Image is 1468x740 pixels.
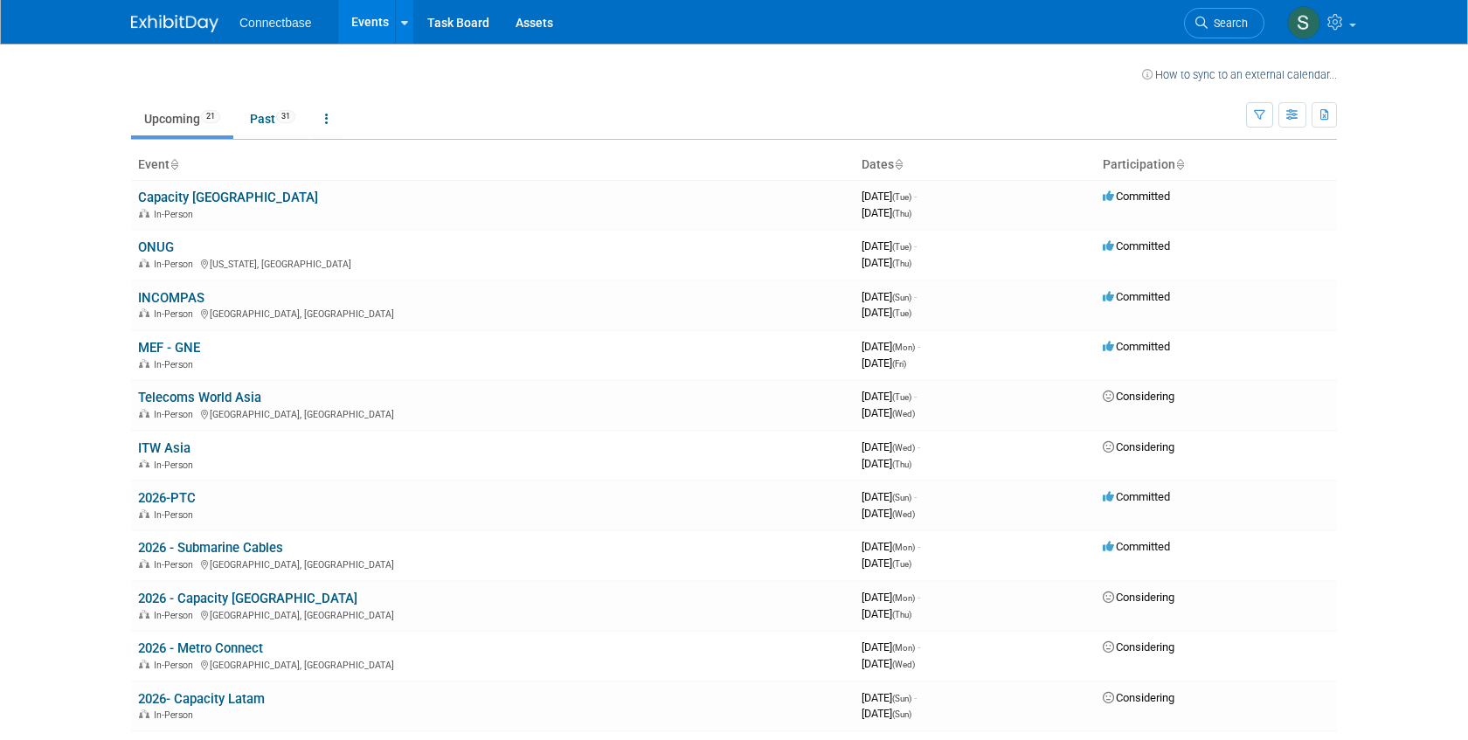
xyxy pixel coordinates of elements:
span: - [914,290,917,303]
span: [DATE] [862,406,915,419]
span: Considering [1103,591,1174,604]
span: [DATE] [862,306,911,319]
a: 2026 - Metro Connect [138,640,263,656]
span: [DATE] [862,440,920,453]
span: In-Person [154,709,198,721]
span: Committed [1103,340,1170,353]
span: 21 [201,110,220,123]
span: - [917,540,920,553]
a: Search [1184,8,1264,38]
div: [GEOGRAPHIC_DATA], [GEOGRAPHIC_DATA] [138,406,848,420]
span: Considering [1103,390,1174,403]
img: In-Person Event [139,610,149,619]
span: (Tue) [892,242,911,252]
span: [DATE] [862,707,911,720]
a: Sort by Participation Type [1175,157,1184,171]
span: [DATE] [862,691,917,704]
a: Telecoms World Asia [138,390,261,405]
span: [DATE] [862,239,917,252]
span: 31 [276,110,295,123]
span: [DATE] [862,356,906,370]
span: (Thu) [892,259,911,268]
span: [DATE] [862,340,920,353]
span: (Thu) [892,610,911,619]
span: (Mon) [892,643,915,653]
img: In-Person Event [139,409,149,418]
a: 2026- Capacity Latam [138,691,265,707]
span: In-Person [154,660,198,671]
img: In-Person Event [139,259,149,267]
span: [DATE] [862,640,920,654]
span: Connectbase [239,16,312,30]
img: In-Person Event [139,209,149,218]
img: In-Person Event [139,660,149,668]
span: (Sun) [892,293,911,302]
a: 2026 - Submarine Cables [138,540,283,556]
span: - [917,591,920,604]
span: - [914,490,917,503]
span: (Mon) [892,543,915,552]
span: - [917,440,920,453]
span: (Wed) [892,409,915,418]
th: Dates [855,150,1096,180]
span: (Sun) [892,694,911,703]
div: [GEOGRAPHIC_DATA], [GEOGRAPHIC_DATA] [138,306,848,320]
span: (Wed) [892,660,915,669]
img: In-Person Event [139,509,149,518]
span: [DATE] [862,540,920,553]
span: (Thu) [892,460,911,469]
span: [DATE] [862,490,917,503]
a: INCOMPAS [138,290,204,306]
span: - [914,239,917,252]
span: In-Person [154,509,198,521]
th: Participation [1096,150,1337,180]
span: In-Person [154,460,198,471]
div: [GEOGRAPHIC_DATA], [GEOGRAPHIC_DATA] [138,557,848,571]
span: (Mon) [892,342,915,352]
span: In-Person [154,559,198,571]
span: [DATE] [862,557,911,570]
img: Stephanie Bird [1287,6,1320,39]
img: In-Person Event [139,308,149,317]
span: (Sun) [892,493,911,502]
span: - [917,640,920,654]
span: [DATE] [862,657,915,670]
span: Search [1208,17,1248,30]
span: (Mon) [892,593,915,603]
span: In-Person [154,359,198,370]
span: In-Person [154,209,198,220]
span: In-Person [154,259,198,270]
a: ITW Asia [138,440,190,456]
span: (Wed) [892,509,915,519]
div: [GEOGRAPHIC_DATA], [GEOGRAPHIC_DATA] [138,607,848,621]
span: - [917,340,920,353]
a: ONUG [138,239,174,255]
span: Committed [1103,490,1170,503]
span: [DATE] [862,607,911,620]
a: Past31 [237,102,308,135]
a: MEF - GNE [138,340,200,356]
span: [DATE] [862,206,911,219]
span: (Sun) [892,709,911,719]
img: ExhibitDay [131,15,218,32]
img: In-Person Event [139,460,149,468]
span: (Tue) [892,308,911,318]
span: Committed [1103,190,1170,203]
span: (Wed) [892,443,915,453]
div: [GEOGRAPHIC_DATA], [GEOGRAPHIC_DATA] [138,657,848,671]
th: Event [131,150,855,180]
a: Sort by Event Name [170,157,178,171]
span: (Tue) [892,559,911,569]
span: Committed [1103,239,1170,252]
span: [DATE] [862,256,911,269]
span: - [914,691,917,704]
span: [DATE] [862,190,917,203]
a: How to sync to an external calendar... [1142,68,1337,81]
span: Committed [1103,540,1170,553]
span: (Tue) [892,192,911,202]
span: In-Person [154,409,198,420]
span: - [914,190,917,203]
a: 2026-PTC [138,490,196,506]
span: In-Person [154,308,198,320]
a: Upcoming21 [131,102,233,135]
